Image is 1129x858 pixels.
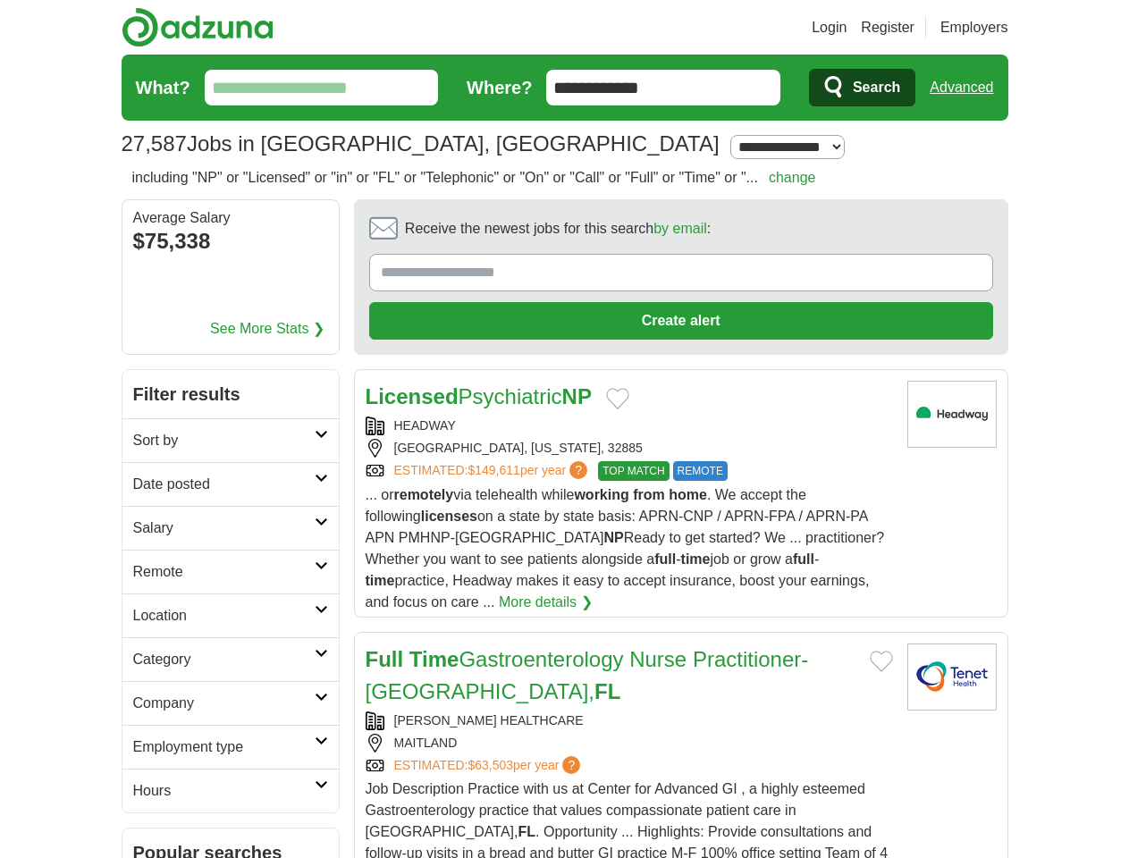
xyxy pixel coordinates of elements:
[366,734,893,753] div: MAITLAND
[133,517,315,539] h2: Salary
[366,647,809,703] a: Full TimeGastroenterology Nurse Practitioner- [GEOGRAPHIC_DATA],FL
[853,70,900,105] span: Search
[812,17,847,38] a: Login
[122,131,720,156] h1: Jobs in [GEOGRAPHIC_DATA], [GEOGRAPHIC_DATA]
[394,418,456,433] a: HEADWAY
[809,69,915,106] button: Search
[136,74,190,101] label: What?
[366,384,459,408] strong: Licensed
[122,593,339,637] a: Location
[394,713,584,728] a: [PERSON_NAME] HEALTHCARE
[366,439,893,458] div: [GEOGRAPHIC_DATA], [US_STATE], 32885
[467,74,532,101] label: Where?
[122,128,187,160] span: 27,587
[861,17,914,38] a: Register
[562,384,592,408] strong: NP
[907,381,997,448] img: Headway logo
[518,824,536,839] strong: FL
[133,605,315,627] h2: Location
[122,418,339,462] a: Sort by
[499,592,593,613] a: More details ❯
[569,461,587,479] span: ?
[606,388,629,409] button: Add to favorite jobs
[122,462,339,506] a: Date posted
[366,487,885,610] span: ... or via telehealth while . We accept the following on a state by state basis: APRN-CNP / APRN-...
[133,225,328,257] div: $75,338
[133,693,315,714] h2: Company
[604,530,624,545] strong: NP
[132,167,816,189] h2: including "NP" or "Licensed" or "in" or "FL" or "Telephonic" or "On" or "Call" or "Full" or "Time...
[122,769,339,812] a: Hours
[421,509,477,524] strong: licenses
[930,70,993,105] a: Advanced
[366,647,404,671] strong: Full
[594,679,620,703] strong: FL
[653,221,707,236] a: by email
[409,647,459,671] strong: Time
[907,643,997,711] img: Tenet Healthcare logo
[133,780,315,802] h2: Hours
[133,211,328,225] div: Average Salary
[366,573,395,588] strong: time
[769,170,816,185] a: change
[133,474,315,495] h2: Date posted
[468,758,513,772] span: $63,503
[574,487,628,502] strong: working
[394,756,585,775] a: ESTIMATED:$63,503per year?
[793,551,814,567] strong: full
[210,318,324,340] a: See More Stats ❯
[133,430,315,451] h2: Sort by
[122,725,339,769] a: Employment type
[654,551,676,567] strong: full
[133,649,315,670] h2: Category
[122,550,339,593] a: Remote
[562,756,580,774] span: ?
[133,736,315,758] h2: Employment type
[681,551,711,567] strong: time
[598,461,669,481] span: TOP MATCH
[122,506,339,550] a: Salary
[122,7,274,47] img: Adzuna logo
[633,487,665,502] strong: from
[366,384,592,408] a: LicensedPsychiatricNP
[122,681,339,725] a: Company
[122,637,339,681] a: Category
[669,487,707,502] strong: home
[122,370,339,418] h2: Filter results
[405,218,711,240] span: Receive the newest jobs for this search :
[394,487,454,502] strong: remotely
[133,561,315,583] h2: Remote
[940,17,1008,38] a: Employers
[673,461,728,481] span: REMOTE
[468,463,519,477] span: $149,611
[870,651,893,672] button: Add to favorite jobs
[394,461,592,481] a: ESTIMATED:$149,611per year?
[369,302,993,340] button: Create alert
